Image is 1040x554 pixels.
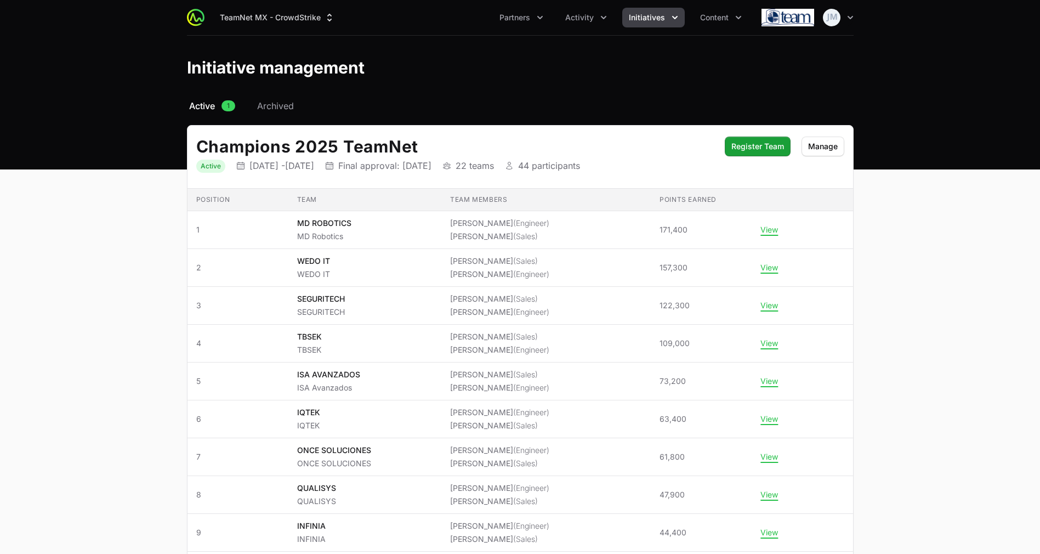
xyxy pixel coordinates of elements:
[297,382,360,393] p: ISA Avanzados
[760,301,778,310] button: View
[513,256,538,265] span: (Sales)
[187,58,365,77] h1: Initiative management
[513,421,538,430] span: (Sales)
[196,527,280,538] span: 9
[760,452,778,462] button: View
[297,420,320,431] p: IQTEK
[760,225,778,235] button: View
[189,99,215,112] span: Active
[450,420,549,431] li: [PERSON_NAME]
[450,218,549,229] li: [PERSON_NAME]
[297,218,351,229] p: MD ROBOTICS
[213,8,342,27] div: Supplier switch menu
[760,414,778,424] button: View
[196,338,280,349] span: 4
[761,7,814,29] img: TeamNet MX
[760,528,778,538] button: View
[493,8,550,27] button: Partners
[823,9,840,26] img: Juan Manuel Zuleta
[700,12,729,23] span: Content
[513,496,538,506] span: (Sales)
[288,189,442,211] th: Team
[450,382,549,393] li: [PERSON_NAME]
[808,140,838,153] span: Manage
[450,231,549,242] li: [PERSON_NAME]
[255,99,296,112] a: Archived
[249,160,314,171] p: [DATE] - [DATE]
[297,307,345,318] p: SEGURITECH
[660,376,686,387] span: 73,200
[622,8,685,27] div: Initiatives menu
[297,496,336,507] p: QUALISYS
[660,489,685,500] span: 47,900
[518,160,580,171] p: 44 participants
[450,369,549,380] li: [PERSON_NAME]
[622,8,685,27] button: Initiatives
[450,344,549,355] li: [PERSON_NAME]
[450,445,549,456] li: [PERSON_NAME]
[297,231,351,242] p: MD Robotics
[297,293,345,304] p: SEGURITECH
[802,137,844,156] button: Manage
[450,307,549,318] li: [PERSON_NAME]
[297,521,326,532] p: INFINIA
[513,445,549,455] span: (Engineer)
[513,534,538,544] span: (Sales)
[660,300,690,311] span: 122,300
[499,12,530,23] span: Partners
[629,12,665,23] span: Initiatives
[257,99,294,112] span: Archived
[513,383,549,392] span: (Engineer)
[196,262,280,273] span: 2
[760,338,778,348] button: View
[660,338,690,349] span: 109,000
[297,269,330,280] p: WEDO IT
[297,344,322,355] p: TBSEK
[187,99,237,112] a: Active1
[660,262,687,273] span: 157,300
[196,489,280,500] span: 8
[297,407,320,418] p: IQTEK
[297,331,322,342] p: TBSEK
[760,376,778,386] button: View
[450,293,549,304] li: [PERSON_NAME]
[513,231,538,241] span: (Sales)
[660,527,686,538] span: 44,400
[450,407,549,418] li: [PERSON_NAME]
[450,534,549,545] li: [PERSON_NAME]
[441,189,651,211] th: Team members
[513,269,549,279] span: (Engineer)
[513,218,549,228] span: (Engineer)
[660,224,687,235] span: 171,400
[660,451,685,462] span: 61,800
[725,137,791,156] button: Register Team
[456,160,494,171] p: 22 teams
[450,458,549,469] li: [PERSON_NAME]
[187,99,854,112] nav: Initiative activity log navigation
[660,414,686,425] span: 63,400
[221,100,235,111] span: 1
[297,534,326,545] p: INFINIA
[513,459,538,468] span: (Sales)
[731,140,784,153] span: Register Team
[651,189,752,211] th: Points earned
[450,521,549,532] li: [PERSON_NAME]
[513,294,538,303] span: (Sales)
[694,8,748,27] button: Content
[297,256,330,267] p: WEDO IT
[513,307,549,316] span: (Engineer)
[196,300,280,311] span: 3
[213,8,342,27] button: TeamNet MX - CrowdStrike
[565,12,594,23] span: Activity
[196,451,280,462] span: 7
[450,496,549,507] li: [PERSON_NAME]
[297,483,336,494] p: QUALISYS
[760,263,778,273] button: View
[187,9,204,26] img: ActivitySource
[694,8,748,27] div: Content menu
[196,376,280,387] span: 5
[297,445,371,456] p: ONCE SOLUCIONES
[297,458,371,469] p: ONCE SOLUCIONES
[450,269,549,280] li: [PERSON_NAME]
[513,332,538,341] span: (Sales)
